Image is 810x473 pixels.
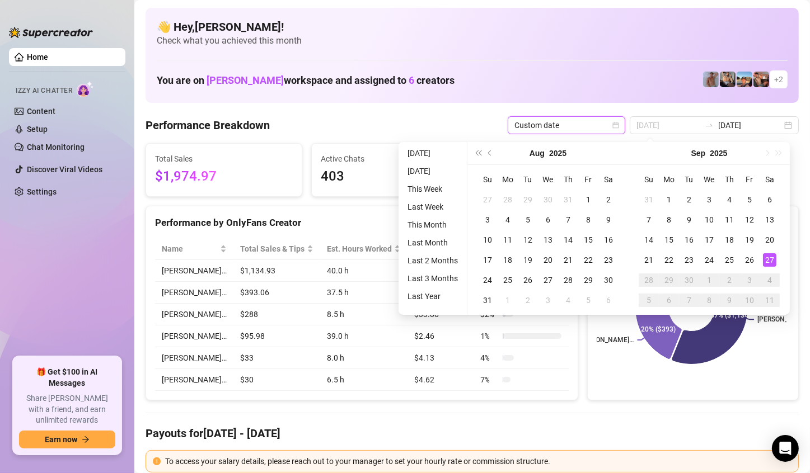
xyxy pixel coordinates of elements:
div: 1 [662,193,676,206]
td: 2025-09-30 [679,270,699,290]
th: Sa [760,169,780,190]
th: Th [719,169,739,190]
td: 2025-08-25 [498,270,518,290]
a: Settings [27,187,57,196]
div: 30 [541,193,555,206]
td: 2025-07-31 [558,190,578,210]
div: 30 [682,273,696,287]
td: 2025-08-03 [477,210,498,230]
div: 24 [703,253,716,267]
td: 2025-08-24 [477,270,498,290]
td: 2025-09-03 [538,290,558,310]
img: AI Chatter [77,81,94,97]
span: + 2 [774,73,783,86]
td: 2025-07-30 [538,190,558,210]
td: 2025-09-16 [679,230,699,250]
div: 7 [642,213,656,226]
div: 13 [541,233,555,247]
td: 2025-08-10 [477,230,498,250]
th: Fr [578,169,598,190]
div: 30 [602,273,615,287]
th: Su [477,169,498,190]
span: to [705,121,714,130]
td: 2025-08-07 [558,210,578,230]
div: 15 [582,233,595,247]
div: 12 [743,213,756,226]
td: 2025-09-19 [739,230,760,250]
span: Total Sales & Tips [240,243,305,255]
td: 2025-08-17 [477,250,498,270]
td: 8.0 h [320,347,408,369]
th: Fr [739,169,760,190]
span: 1 % [480,330,498,342]
td: 2025-10-11 [760,290,780,310]
td: $4.13 [408,347,474,369]
td: $393.06 [233,282,320,304]
div: 3 [743,273,756,287]
td: 2025-08-27 [538,270,558,290]
span: 7 % [480,373,498,386]
div: 15 [662,233,676,247]
div: 31 [481,294,494,307]
input: Start date [636,119,700,131]
td: 2025-09-21 [639,250,659,270]
td: 6.5 h [320,369,408,391]
td: 2025-08-20 [538,250,558,270]
div: To access your salary details, please reach out to your manager to set your hourly rate or commis... [165,455,792,467]
div: 17 [703,233,716,247]
td: [PERSON_NAME]… [155,260,233,282]
img: Osvaldo [753,72,769,87]
span: swap-right [705,121,714,130]
div: 16 [682,233,696,247]
td: [PERSON_NAME]… [155,369,233,391]
td: 2025-09-29 [659,270,679,290]
div: 6 [602,294,615,307]
div: Est. Hours Worked [327,243,392,255]
td: 2025-09-15 [659,230,679,250]
div: 2 [682,193,696,206]
th: Mo [659,169,679,190]
span: exclamation-circle [153,457,161,465]
li: This Month [403,218,462,231]
td: [PERSON_NAME]… [155,325,233,347]
td: 2025-10-02 [719,270,739,290]
td: 2025-10-10 [739,290,760,310]
td: 2025-09-06 [598,290,619,310]
span: Name [162,243,218,255]
div: 2 [521,294,535,307]
div: 19 [743,233,756,247]
td: 2025-09-07 [639,210,659,230]
td: 2025-08-11 [498,230,518,250]
span: 403 [321,166,458,187]
td: 2025-07-29 [518,190,538,210]
span: Active Chats [321,153,458,165]
td: 8.5 h [320,304,408,325]
td: $288 [233,304,320,325]
div: 18 [501,253,514,267]
td: 39.0 h [320,325,408,347]
div: 5 [642,294,656,307]
div: 7 [561,213,575,226]
td: 2025-08-29 [578,270,598,290]
li: Last 3 Months [403,272,462,285]
div: 23 [602,253,615,267]
td: 40.0 h [320,260,408,282]
div: 27 [541,273,555,287]
td: 2025-09-23 [679,250,699,270]
button: Last year (Control + left) [472,142,484,164]
td: [PERSON_NAME]… [155,304,233,325]
td: 2025-09-12 [739,210,760,230]
button: Previous month (PageUp) [484,142,497,164]
td: 2025-08-15 [578,230,598,250]
td: 2025-10-09 [719,290,739,310]
img: Zach [737,72,752,87]
div: 3 [541,294,555,307]
td: $33 [233,347,320,369]
div: 11 [763,294,776,307]
li: Last 2 Months [403,254,462,267]
td: 2025-10-05 [639,290,659,310]
div: 7 [682,294,696,307]
td: 2025-09-26 [739,250,760,270]
span: Custom date [514,117,619,134]
div: 12 [521,233,535,247]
